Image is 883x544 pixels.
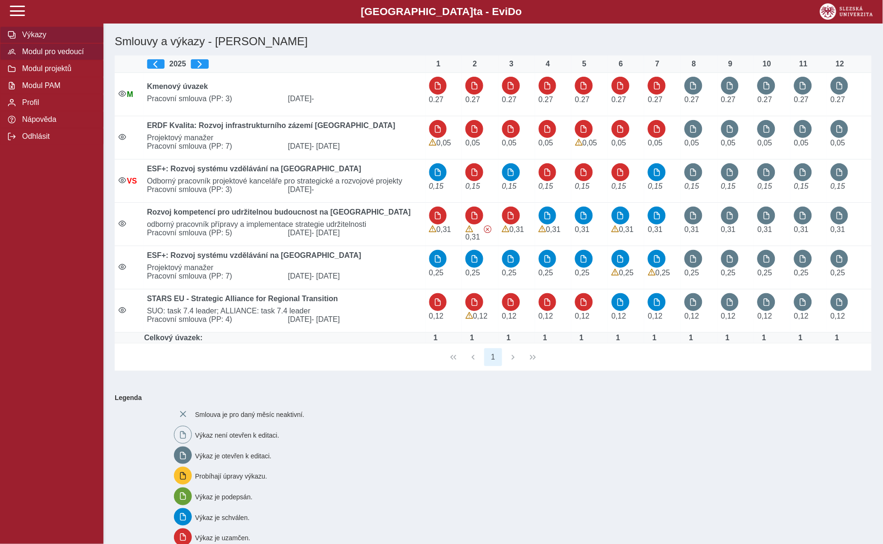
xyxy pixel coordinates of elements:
span: Úvazek : 0,96 h / den. 4,8 h / týden. [612,312,626,320]
span: Úvazek : 0,96 h / den. 4,8 h / týden. [429,312,444,320]
span: Úvazek : 2 h / den. 10 h / týden. [575,269,590,277]
b: Rozvoj kompetencí pro udržitelnou budoucnost na [GEOGRAPHIC_DATA] [147,208,411,216]
div: Úvazek : 8 h / den. 40 h / týden. [536,334,555,342]
span: VNOŘENÁ SMLOUVA - Úvazek : 1,2 h / den. 6 h / týden. [757,182,772,190]
div: 9 [721,60,740,68]
div: Úvazek : 8 h / den. 40 h / týden. [828,334,847,342]
span: Pracovní smlouva (PP: 7) [143,272,284,280]
span: Úvazek : 0,96 h / den. 4,8 h / týden. [648,312,662,320]
span: VNOŘENÁ SMLOUVA - Úvazek : 1,2 h / den. 6 h / týden. [575,182,590,190]
span: Úvazek : 2 h / den. 10 h / týden. [429,269,444,277]
span: VNOŘENÁ SMLOUVA - Úvazek : 1,2 h / den. 6 h / týden. [685,182,699,190]
span: Výkaz je schválen. [195,514,250,521]
div: Úvazek : 8 h / den. 40 h / týden. [572,334,591,342]
span: Úvazek : 2,48 h / den. 12,4 h / týden. [510,225,524,233]
span: Úvazek : 0,4 h / den. 2 h / týden. [502,139,517,147]
b: Kmenový úvazek [147,82,208,90]
span: Modul pro vedoucí [19,48,95,56]
div: Úvazek : 8 h / den. 40 h / týden. [718,334,737,342]
span: Úvazek : 0,4 h / den. 2 h / týden. [685,139,699,147]
div: Úvazek : 8 h / den. 40 h / týden. [609,334,628,342]
span: Úvazek : 2,48 h / den. 12,4 h / týden. [721,225,736,233]
span: VNOŘENÁ SMLOUVA - Úvazek : 1,2 h / den. 6 h / týden. [429,182,444,190]
span: Úvazek : 2,48 h / den. 12,4 h / týden. [575,225,590,233]
span: Úvazek : 0,4 h / den. 2 h / týden. [831,139,845,147]
b: STARS EU - Strategic Alliance for Regional Transition [147,295,338,303]
span: Úvazek : 2,16 h / den. 10,8 h / týden. [539,96,553,104]
span: Úvazek : 2 h / den. 10 h / týden. [465,269,480,277]
span: Úvazek : 2,48 h / den. 12,4 h / týden. [546,225,561,233]
img: logo_web_su.png [820,3,873,20]
span: SUO: task 7.4 leader; ALLIANCE: task 7.4 leader [143,307,426,315]
span: Úvazek : 0,96 h / den. 4,8 h / týden. [575,312,590,320]
span: Úvazek : 2,16 h / den. 10,8 h / týden. [465,96,480,104]
div: 5 [575,60,594,68]
span: [DATE] [284,272,426,280]
i: Smlouva je aktivní [118,220,126,227]
span: Probíhají úpravy výkazu. [195,473,267,480]
span: Úvazek : 2 h / den. 10 h / týden. [539,269,553,277]
span: Profil [19,98,95,107]
span: Úvazek : 0,4 h / den. 2 h / týden. [437,139,451,147]
span: Úvazek : 0,96 h / den. 4,8 h / týden. [757,312,772,320]
span: Výkaz obsahuje upozornění. [575,139,583,146]
span: Výkazy [19,31,95,39]
span: Projektový manažer [143,264,426,272]
span: o [516,6,522,17]
span: Výkaz obsahuje upozornění. [612,269,619,276]
span: Výkaz obsahuje upozornění. [612,225,619,233]
span: Úvazek : 2 h / den. 10 h / týden. [685,269,699,277]
span: VNOŘENÁ SMLOUVA - Úvazek : 1,2 h / den. 6 h / týden. [502,182,517,190]
span: Odborný pracovník projektové kanceláře pro strategické a rozvojové projekty [143,177,426,185]
span: Úvazek : 2,48 h / den. 12,4 h / týden. [619,225,634,233]
span: Úvazek : 2,48 h / den. 12,4 h / týden. [757,225,772,233]
span: Úvazek : 2,48 h / den. 12,4 h / týden. [648,225,662,233]
span: VNOŘENÁ SMLOUVA - Úvazek : 1,2 h / den. 6 h / týden. [794,182,809,190]
span: VNOŘENÁ SMLOUVA - Úvazek : 1,2 h / den. 6 h / týden. [648,182,662,190]
span: Úvazek : 2,16 h / den. 10,8 h / týden. [612,96,626,104]
span: [DATE] [284,315,426,324]
span: Úvazek : 2,48 h / den. 12,4 h / týden. [685,225,699,233]
span: Úvazek : 2,16 h / den. 10,8 h / týden. [794,96,809,104]
span: t [473,6,477,17]
span: VNOŘENÁ SMLOUVA - Úvazek : 1,2 h / den. 6 h / týden. [539,182,553,190]
div: 6 [612,60,631,68]
span: VNOŘENÁ SMLOUVA - Úvazek : 1,2 h / den. 6 h / týden. [465,182,480,190]
div: 4 [539,60,558,68]
button: 1 [484,348,502,366]
span: - [312,95,314,103]
span: Modul projektů [19,64,95,73]
i: Smlouva je aktivní [118,176,126,184]
i: Smlouva je aktivní [118,306,126,314]
span: - [312,185,314,193]
div: 7 [648,60,667,68]
td: Celkový úvazek: [143,333,426,344]
span: Výkaz obsahuje upozornění. [429,225,437,233]
span: Úvazek : 2,48 h / den. 12,4 h / týden. [831,225,845,233]
span: Úvazek : 0,96 h / den. 4,8 h / týden. [721,312,736,320]
span: Výkaz obsahuje upozornění. [502,225,510,233]
span: Úvazek : 2 h / den. 10 h / týden. [502,269,517,277]
span: Úvazek : 0,96 h / den. 4,8 h / týden. [685,312,699,320]
span: - [DATE] [312,315,340,323]
span: Úvazek : 2 h / den. 10 h / týden. [619,269,634,277]
span: Úvazek : 2,16 h / den. 10,8 h / týden. [831,96,845,104]
span: Úvazek : 0,4 h / den. 2 h / týden. [539,139,553,147]
i: Smlouva je aktivní [118,133,126,141]
i: Smlouva je aktivní [118,90,126,97]
span: Úvazek : 0,4 h / den. 2 h / týden. [583,139,597,147]
span: Modul PAM [19,81,95,90]
span: Pracovní smlouva (PP: 7) [143,142,284,151]
span: Výkaz obsahuje upozornění. [465,312,473,320]
div: Úvazek : 8 h / den. 40 h / týden. [463,334,481,342]
span: Výkaz obsahuje upozornění. [539,225,546,233]
span: Úvazek : 2 h / den. 10 h / týden. [757,269,772,277]
span: Úvazek : 0,4 h / den. 2 h / týden. [721,139,736,147]
div: Úvazek : 8 h / den. 40 h / týden. [645,334,664,342]
span: [DATE] [284,229,426,237]
span: Úvazek : 0,4 h / den. 2 h / týden. [612,139,626,147]
div: Úvazek : 8 h / den. 40 h / týden. [755,334,773,342]
span: Úvazek : 0,4 h / den. 2 h / týden. [648,139,662,147]
b: ERDF Kvalita: Rozvoj infrastrukturního zázemí [GEOGRAPHIC_DATA] [147,121,395,129]
span: Úvazek : 2,48 h / den. 12,4 h / týden. [794,225,809,233]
